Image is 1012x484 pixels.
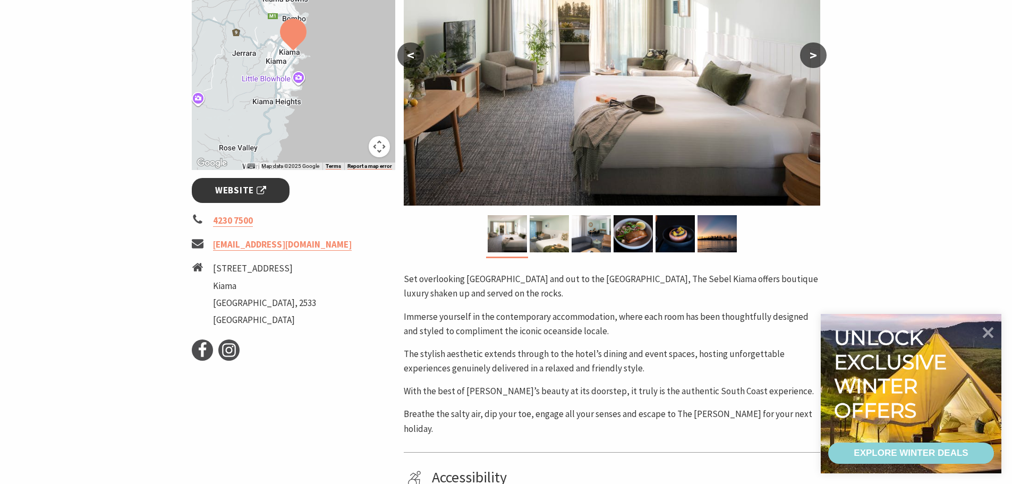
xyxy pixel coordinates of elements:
p: Breathe the salty air, dip your toe, engage all your senses and escape to The [PERSON_NAME] for y... [404,407,820,436]
a: Website [192,178,290,203]
li: Kiama [213,279,316,293]
a: Terms (opens in new tab) [326,163,341,169]
button: Map camera controls [369,136,390,157]
button: Keyboard shortcuts [248,163,255,170]
li: [STREET_ADDRESS] [213,261,316,276]
a: 4230 7500 [213,215,253,227]
img: Kiama [698,215,737,252]
img: Google [194,156,229,170]
p: Set overlooking [GEOGRAPHIC_DATA] and out to the [GEOGRAPHIC_DATA], The Sebel Kiama offers boutiq... [404,272,820,301]
a: Open this area in Google Maps (opens a new window) [194,156,229,170]
li: [GEOGRAPHIC_DATA], 2533 [213,296,316,310]
button: < [397,43,424,68]
img: Yves Bar & Bistro [614,215,653,252]
div: Unlock exclusive winter offers [834,326,951,422]
span: Website [215,183,266,198]
p: Immerse yourself in the contemporary accommodation, where each room has been thoughtfully designe... [404,310,820,338]
img: Deluxe Apartment [572,215,611,252]
img: Deluxe Balcony Room [488,215,527,252]
img: Yves Bar & Bistro [656,215,695,252]
a: EXPLORE WINTER DEALS [828,443,994,464]
a: Report a map error [347,163,392,169]
button: > [800,43,827,68]
li: [GEOGRAPHIC_DATA] [213,313,316,327]
p: The stylish aesthetic extends through to the hotel’s dining and event spaces, hosting unforgettab... [404,347,820,376]
p: With the best of [PERSON_NAME]’s beauty at its doorstep, it truly is the authentic South Coast ex... [404,384,820,398]
div: EXPLORE WINTER DEALS [854,443,968,464]
img: Superior Balcony Room [530,215,569,252]
span: Map data ©2025 Google [261,163,319,169]
a: [EMAIL_ADDRESS][DOMAIN_NAME] [213,239,352,251]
